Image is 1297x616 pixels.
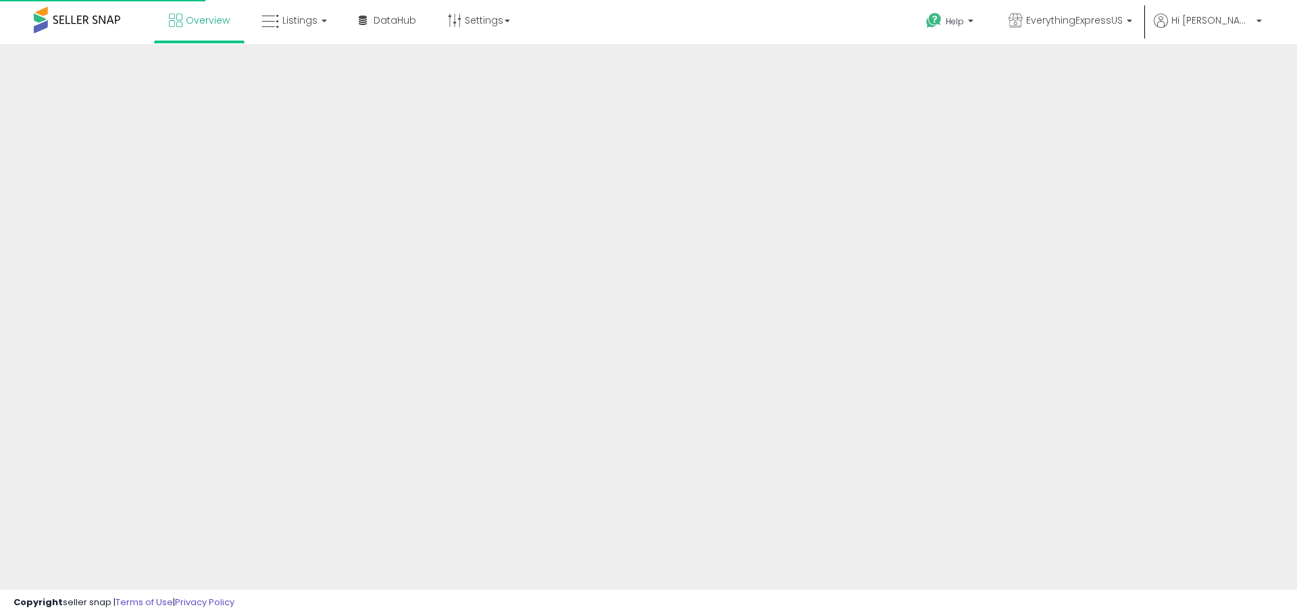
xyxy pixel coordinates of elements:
span: EverythingExpressUS [1026,14,1123,27]
span: Overview [186,14,230,27]
a: Privacy Policy [175,596,234,609]
span: DataHub [374,14,416,27]
strong: Copyright [14,596,63,609]
i: Get Help [925,12,942,29]
span: Hi [PERSON_NAME] [1171,14,1252,27]
a: Terms of Use [116,596,173,609]
span: Listings [282,14,317,27]
div: seller snap | | [14,596,234,609]
span: Help [946,16,964,27]
a: Help [915,2,987,44]
a: Hi [PERSON_NAME] [1154,14,1262,44]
